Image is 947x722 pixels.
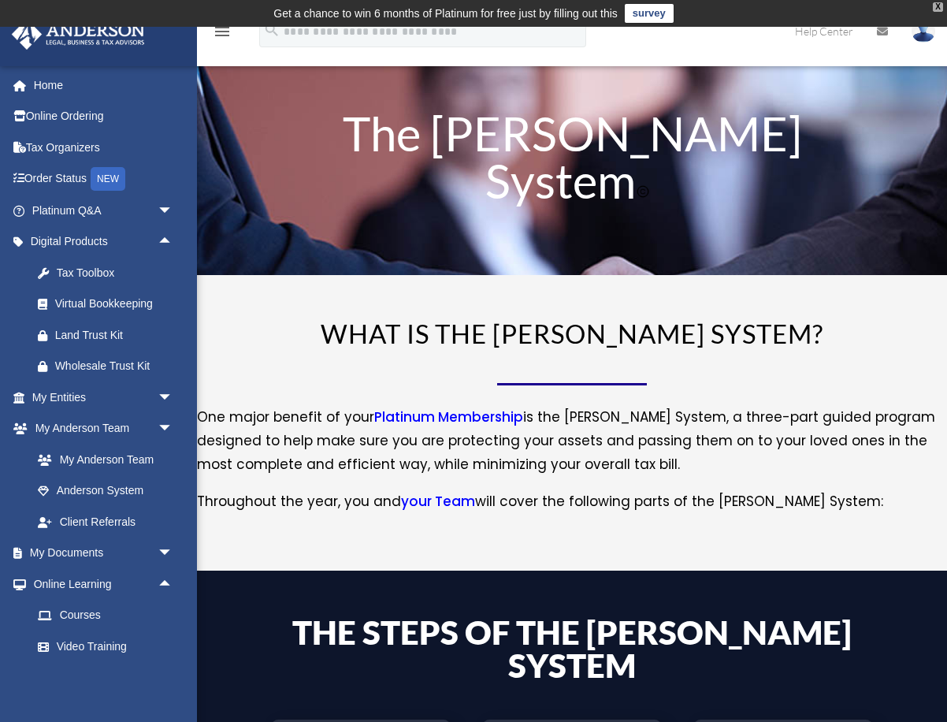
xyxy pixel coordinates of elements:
a: menu [213,28,232,41]
a: Resources [22,662,197,694]
a: My Documentsarrow_drop_down [11,538,197,569]
a: Online Ordering [11,101,197,132]
p: Throughout the year, you and will cover the following parts of the [PERSON_NAME] System: [197,490,947,514]
a: Land Trust Kit [22,319,197,351]
a: your Team [401,492,475,519]
a: My Anderson Teamarrow_drop_down [11,413,197,445]
span: arrow_drop_up [158,568,189,601]
span: arrow_drop_down [158,413,189,445]
a: Courses [22,600,197,631]
a: My Anderson Team [22,444,197,475]
a: Platinum Q&Aarrow_drop_down [11,195,197,226]
a: Video Training [22,631,197,662]
i: search [263,21,280,39]
h1: The [PERSON_NAME] System [272,110,872,212]
a: Wholesale Trust Kit [22,351,197,382]
a: Tax Toolbox [22,257,197,288]
a: Virtual Bookkeeping [22,288,197,320]
h4: The Steps of the [PERSON_NAME] System [272,616,872,690]
a: Client Referrals [22,506,197,538]
a: Platinum Membership [374,408,523,434]
a: survey [625,4,674,23]
div: Wholesale Trust Kit [55,356,177,376]
div: NEW [91,167,125,191]
div: Land Trust Kit [55,326,177,345]
a: Home [11,69,197,101]
a: Digital Productsarrow_drop_up [11,226,197,258]
img: Anderson Advisors Platinum Portal [7,19,150,50]
span: arrow_drop_up [158,226,189,259]
div: Virtual Bookkeeping [55,294,177,314]
a: Anderson System [22,475,189,507]
span: arrow_drop_down [158,195,189,227]
div: Tax Toolbox [55,263,177,283]
div: Get a chance to win 6 months of Platinum for free just by filling out this [273,4,618,23]
a: Online Learningarrow_drop_up [11,568,197,600]
a: Tax Organizers [11,132,197,163]
span: arrow_drop_down [158,538,189,570]
a: My Entitiesarrow_drop_down [11,381,197,413]
span: WHAT IS THE [PERSON_NAME] SYSTEM? [321,318,823,349]
span: arrow_drop_down [158,381,189,414]
i: menu [213,22,232,41]
img: User Pic [912,20,935,43]
a: Order StatusNEW [11,163,197,195]
div: close [933,2,943,12]
p: One major benefit of your is the [PERSON_NAME] System, a three-part guided program designed to he... [197,406,947,489]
